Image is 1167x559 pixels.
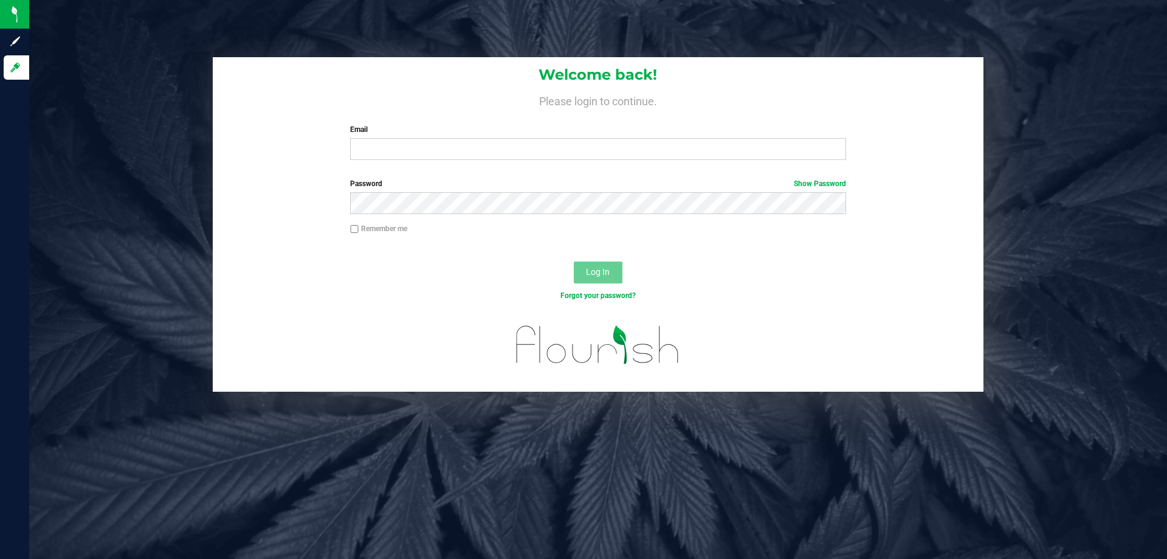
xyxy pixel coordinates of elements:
[794,179,846,188] a: Show Password
[501,314,694,376] img: flourish_logo.svg
[213,92,983,107] h4: Please login to continue.
[586,267,610,277] span: Log In
[574,262,622,283] button: Log In
[350,223,407,234] label: Remember me
[350,225,359,234] input: Remember me
[9,61,21,74] inline-svg: Log in
[350,124,845,135] label: Email
[9,35,21,47] inline-svg: Sign up
[350,179,382,188] span: Password
[213,67,983,83] h1: Welcome back!
[560,291,636,300] a: Forgot your password?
